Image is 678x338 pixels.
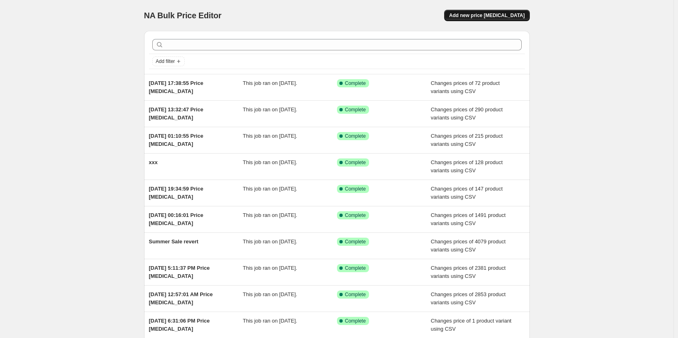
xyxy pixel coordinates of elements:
[243,212,297,218] span: This job ran on [DATE].
[345,80,366,87] span: Complete
[243,265,297,271] span: This job ran on [DATE].
[149,238,199,245] span: Summer Sale revert
[243,80,297,86] span: This job ran on [DATE].
[444,10,529,21] button: Add new price [MEDICAL_DATA]
[431,80,500,94] span: Changes prices of 72 product variants using CSV
[431,186,503,200] span: Changes prices of 147 product variants using CSV
[149,80,203,94] span: [DATE] 17:38:55 Price [MEDICAL_DATA]
[345,159,366,166] span: Complete
[149,318,210,332] span: [DATE] 6:31:06 PM Price [MEDICAL_DATA]
[345,291,366,298] span: Complete
[345,133,366,139] span: Complete
[431,133,503,147] span: Changes prices of 215 product variants using CSV
[149,159,158,165] span: xxx
[431,265,505,279] span: Changes prices of 2381 product variants using CSV
[345,238,366,245] span: Complete
[431,159,503,173] span: Changes prices of 128 product variants using CSV
[345,186,366,192] span: Complete
[345,318,366,324] span: Complete
[149,186,203,200] span: [DATE] 19:34:59 Price [MEDICAL_DATA]
[345,212,366,219] span: Complete
[345,106,366,113] span: Complete
[149,291,213,305] span: [DATE] 12:57:01 AM Price [MEDICAL_DATA]
[345,265,366,271] span: Complete
[243,186,297,192] span: This job ran on [DATE].
[243,133,297,139] span: This job ran on [DATE].
[149,133,203,147] span: [DATE] 01:10:55 Price [MEDICAL_DATA]
[243,238,297,245] span: This job ran on [DATE].
[243,318,297,324] span: This job ran on [DATE].
[149,265,210,279] span: [DATE] 5:11:37 PM Price [MEDICAL_DATA]
[156,58,175,65] span: Add filter
[144,11,222,20] span: NA Bulk Price Editor
[431,291,505,305] span: Changes prices of 2853 product variants using CSV
[243,159,297,165] span: This job ran on [DATE].
[449,12,525,19] span: Add new price [MEDICAL_DATA]
[431,238,505,253] span: Changes prices of 4079 product variants using CSV
[431,106,503,121] span: Changes prices of 290 product variants using CSV
[243,291,297,297] span: This job ran on [DATE].
[431,318,512,332] span: Changes price of 1 product variant using CSV
[431,212,505,226] span: Changes prices of 1491 product variants using CSV
[149,212,203,226] span: [DATE] 00:16:01 Price [MEDICAL_DATA]
[149,106,203,121] span: [DATE] 13:32:47 Price [MEDICAL_DATA]
[152,56,185,66] button: Add filter
[243,106,297,113] span: This job ran on [DATE].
